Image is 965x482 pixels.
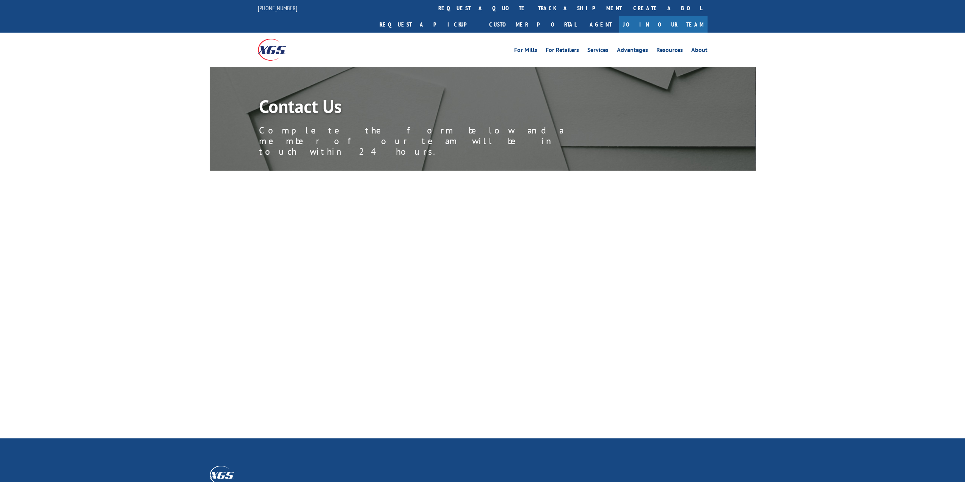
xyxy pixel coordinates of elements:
a: Request a pickup [374,16,483,33]
a: Advantages [617,47,648,55]
h1: Contact Us [259,97,600,119]
a: About [691,47,708,55]
p: Complete the form below and a member of our team will be in touch within 24 hours. [259,125,600,157]
a: Resources [656,47,683,55]
a: [PHONE_NUMBER] [258,4,297,12]
a: Agent [582,16,619,33]
a: Services [587,47,609,55]
a: For Mills [514,47,537,55]
a: Join Our Team [619,16,708,33]
iframe: Form 0 [217,195,756,414]
a: Customer Portal [483,16,582,33]
a: For Retailers [546,47,579,55]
